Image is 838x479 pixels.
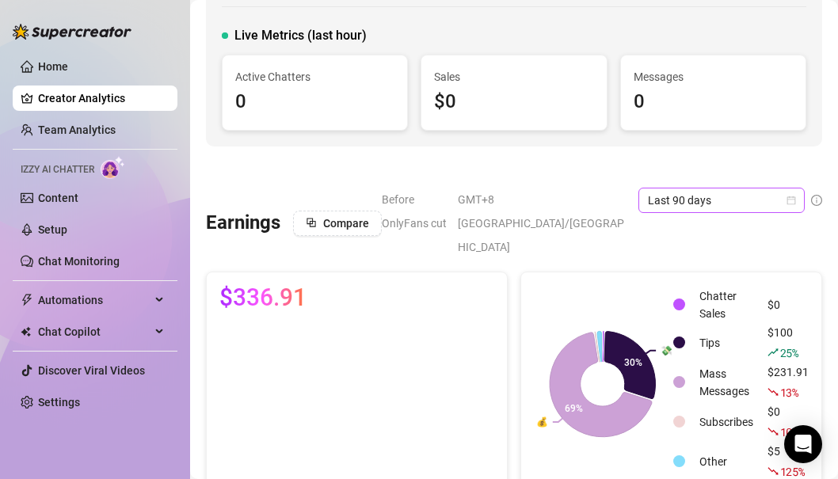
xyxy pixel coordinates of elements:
[768,347,779,358] span: rise
[768,386,779,397] span: fall
[536,416,548,428] text: 💰
[235,68,394,86] span: Active Chatters
[768,426,779,437] span: fall
[780,464,805,479] span: 125 %
[38,60,68,73] a: Home
[382,188,448,235] span: Before OnlyFans cut
[21,326,31,337] img: Chat Copilot
[101,156,125,179] img: AI Chatter
[306,217,317,228] span: block
[634,68,793,86] span: Messages
[21,294,33,306] span: thunderbolt
[768,403,809,441] div: $0
[38,396,80,409] a: Settings
[235,87,394,117] div: 0
[234,26,367,45] span: Live Metrics (last hour)
[787,196,796,205] span: calendar
[38,86,165,111] a: Creator Analytics
[38,287,150,313] span: Automations
[648,188,795,212] span: Last 90 days
[693,363,760,401] td: Mass Messages
[693,324,760,362] td: Tips
[38,255,120,268] a: Chat Monitoring
[434,68,593,86] span: Sales
[38,319,150,344] span: Chat Copilot
[38,192,78,204] a: Content
[21,162,94,177] span: Izzy AI Chatter
[661,344,672,355] text: 💸
[780,345,798,360] span: 25 %
[219,285,307,310] span: $336.91
[780,385,798,400] span: 13 %
[38,364,145,377] a: Discover Viral Videos
[206,211,280,236] h3: Earnings
[768,324,809,362] div: $100
[293,211,382,236] button: Compare
[768,363,809,401] div: $231.91
[38,223,67,236] a: Setup
[768,466,779,477] span: fall
[38,124,116,136] a: Team Analytics
[768,296,809,314] div: $0
[811,195,822,206] span: info-circle
[780,424,805,439] span: 100 %
[434,87,593,117] div: $0
[323,217,369,230] span: Compare
[458,188,629,259] span: GMT+8 [GEOGRAPHIC_DATA]/[GEOGRAPHIC_DATA]
[784,425,822,463] div: Open Intercom Messenger
[13,24,131,40] img: logo-BBDzfeDw.svg
[693,403,760,441] td: Subscribes
[693,287,760,322] td: Chatter Sales
[634,87,793,117] div: 0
